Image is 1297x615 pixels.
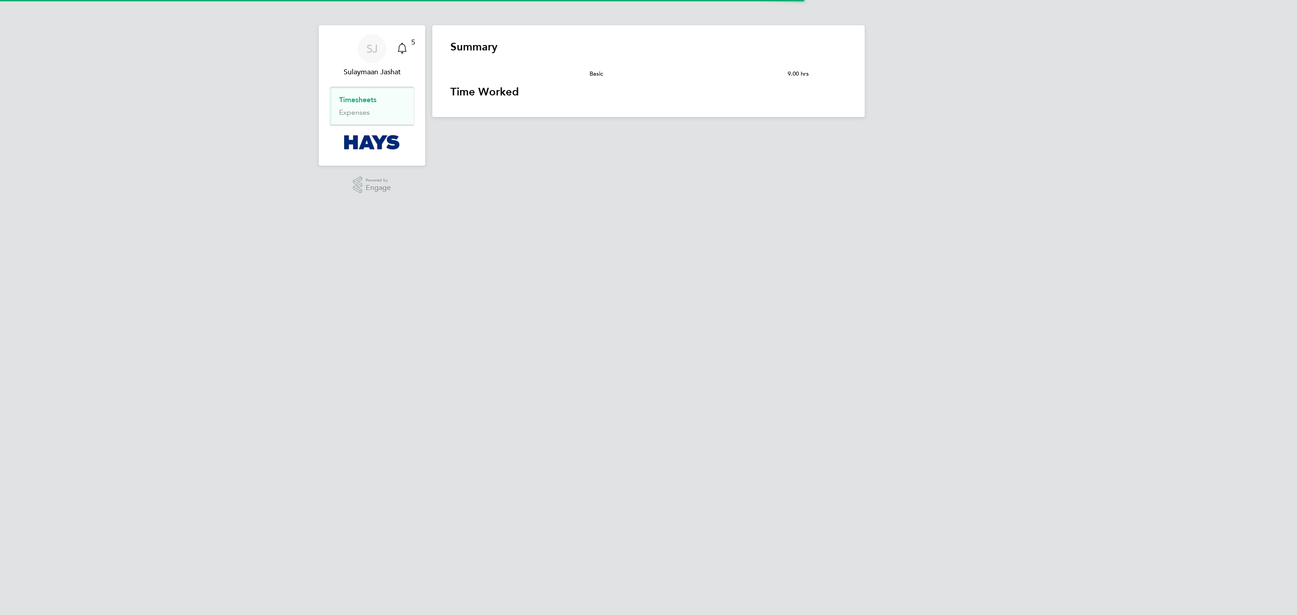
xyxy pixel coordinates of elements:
[319,25,425,166] nav: Main navigation
[450,40,847,99] section: Timesheet
[353,176,391,194] a: Powered byEngage
[780,54,847,61] div: Total
[582,54,847,85] div: Summary
[366,176,391,184] span: Powered by
[780,61,847,70] div: 9.00 hrs
[344,135,400,149] img: hays-logo-retina.png
[450,85,847,99] h3: Time Worked
[393,34,411,63] a: 5
[367,43,378,54] span: SJ
[780,70,847,85] div: 9.00 hrs
[330,67,414,77] span: Sulaymaan Jashat
[582,54,780,61] div: Description
[339,95,376,104] a: Timesheets
[366,184,391,192] span: Engage
[450,40,847,54] h3: Summary
[411,38,415,46] span: 5
[330,135,414,149] a: Go to home page
[590,70,603,77] div: Basic
[582,61,780,70] div: Hours worked
[330,34,414,77] a: SJSulaymaan Jashat
[339,108,370,117] a: Expenses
